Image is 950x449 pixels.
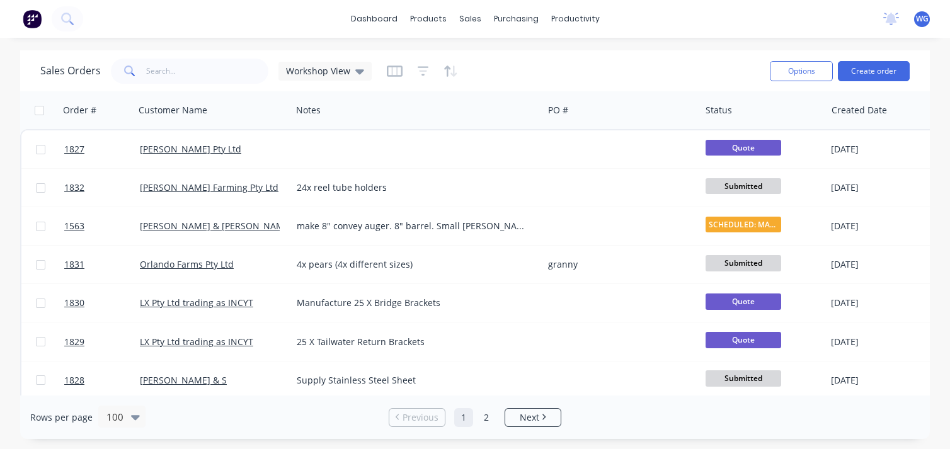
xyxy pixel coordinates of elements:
span: Submitted [706,370,781,386]
div: productivity [545,9,606,28]
div: [DATE] [831,143,925,156]
span: Quote [706,293,781,309]
div: Customer Name [139,104,207,117]
a: 1829 [64,323,140,361]
img: Factory [23,9,42,28]
div: purchasing [488,9,545,28]
a: dashboard [345,9,404,28]
a: 1827 [64,130,140,168]
span: Submitted [706,178,781,194]
div: 24x reel tube holders [297,181,526,194]
a: [PERSON_NAME] Pty Ltd [140,143,241,155]
div: sales [453,9,488,28]
span: Rows per page [30,411,93,424]
span: 1832 [64,181,84,194]
span: 1563 [64,220,84,232]
div: Status [706,104,732,117]
div: [DATE] [831,297,925,309]
span: Workshop View [286,64,350,77]
a: Orlando Farms Pty Ltd [140,258,234,270]
span: 1827 [64,143,84,156]
div: Created Date [832,104,887,117]
button: Options [770,61,833,81]
div: granny [548,258,688,271]
span: 1831 [64,258,84,271]
div: 4x pears (4x different sizes) [297,258,526,271]
div: Manufacture 25 X Bridge Brackets [297,297,526,309]
span: WG [916,13,929,25]
ul: Pagination [384,408,566,427]
a: Page 2 [477,408,496,427]
a: 1831 [64,246,140,283]
div: [DATE] [831,181,925,194]
div: [DATE] [831,336,925,348]
div: Order # [63,104,96,117]
div: Supply Stainless Steel Sheet [297,374,526,387]
button: Create order [838,61,910,81]
a: 1830 [64,284,140,322]
a: 1563 [64,207,140,245]
a: LX Pty Ltd trading as INCYT [140,336,253,348]
div: [DATE] [831,220,925,232]
span: 1829 [64,336,84,348]
span: Quote [706,140,781,156]
a: 1832 [64,169,140,207]
span: 1830 [64,297,84,309]
a: Page 1 is your current page [454,408,473,427]
a: [PERSON_NAME] & [PERSON_NAME] [140,220,292,232]
span: Next [520,411,539,424]
span: Quote [706,332,781,348]
span: Previous [403,411,438,424]
a: LX Pty Ltd trading as INCYT [140,297,253,309]
div: [DATE] [831,374,925,387]
div: products [404,9,453,28]
div: 25 X Tailwater Return Brackets [297,336,526,348]
h1: Sales Orders [40,65,101,77]
a: Next page [505,411,561,424]
div: make 8" convey auger. 8" barrel. Small [PERSON_NAME] [297,220,526,232]
div: [DATE] [831,258,925,271]
span: Submitted [706,255,781,271]
a: [PERSON_NAME] & S [140,374,227,386]
a: Previous page [389,411,445,424]
div: PO # [548,104,568,117]
span: 1828 [64,374,84,387]
a: [PERSON_NAME] Farming Pty Ltd [140,181,278,193]
span: SCHEDULED: MANU... [706,217,781,232]
input: Search... [146,59,269,84]
a: 1828 [64,361,140,399]
div: Notes [296,104,321,117]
